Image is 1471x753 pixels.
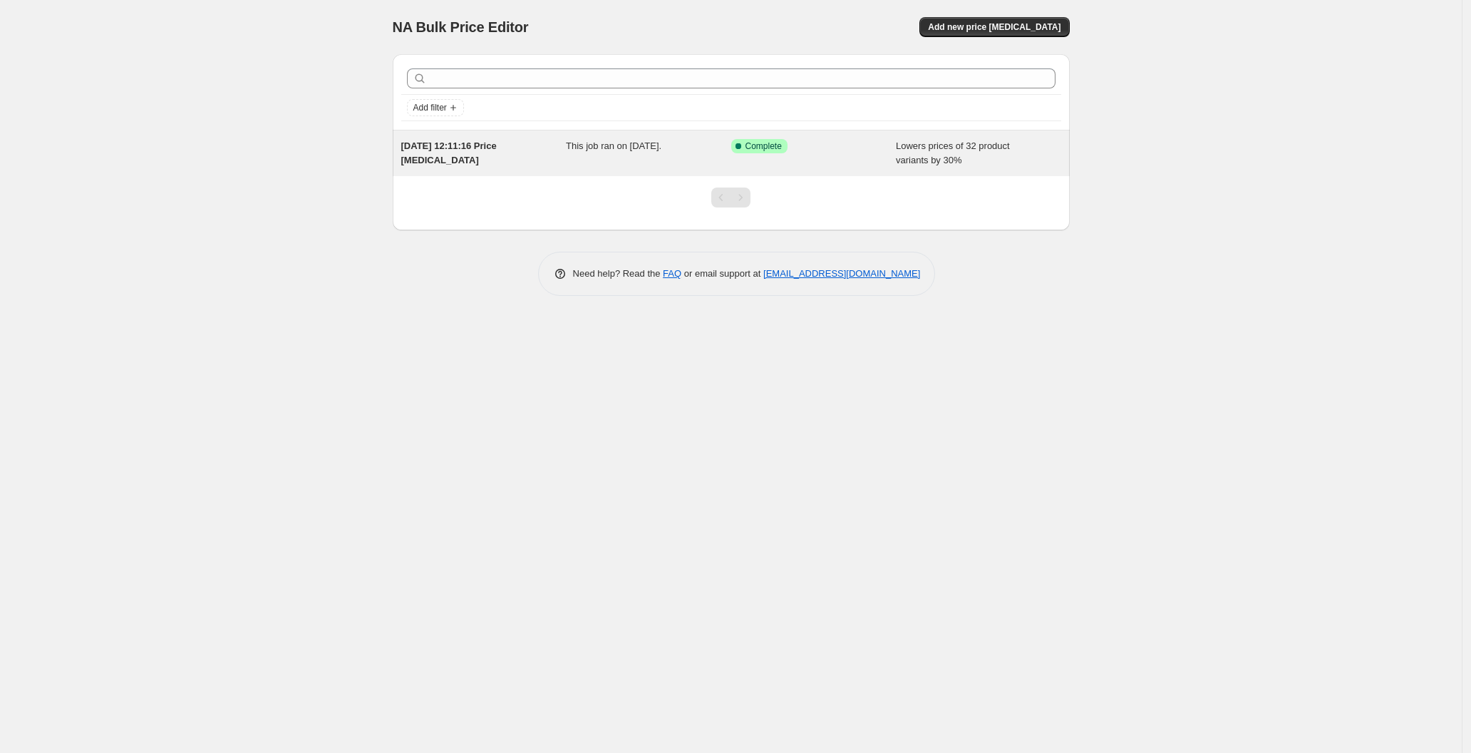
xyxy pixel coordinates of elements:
span: Add new price [MEDICAL_DATA] [928,21,1060,33]
a: FAQ [663,268,681,279]
span: Need help? Read the [573,268,664,279]
span: or email support at [681,268,763,279]
span: This job ran on [DATE]. [566,140,661,151]
span: [DATE] 12:11:16 Price [MEDICAL_DATA] [401,140,497,165]
button: Add filter [407,99,464,116]
span: Complete [745,140,782,152]
nav: Pagination [711,188,750,208]
span: Lowers prices of 32 product variants by 30% [896,140,1010,165]
span: NA Bulk Price Editor [393,19,529,35]
button: Add new price [MEDICAL_DATA] [919,17,1069,37]
a: [EMAIL_ADDRESS][DOMAIN_NAME] [763,268,920,279]
span: Add filter [413,102,447,113]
